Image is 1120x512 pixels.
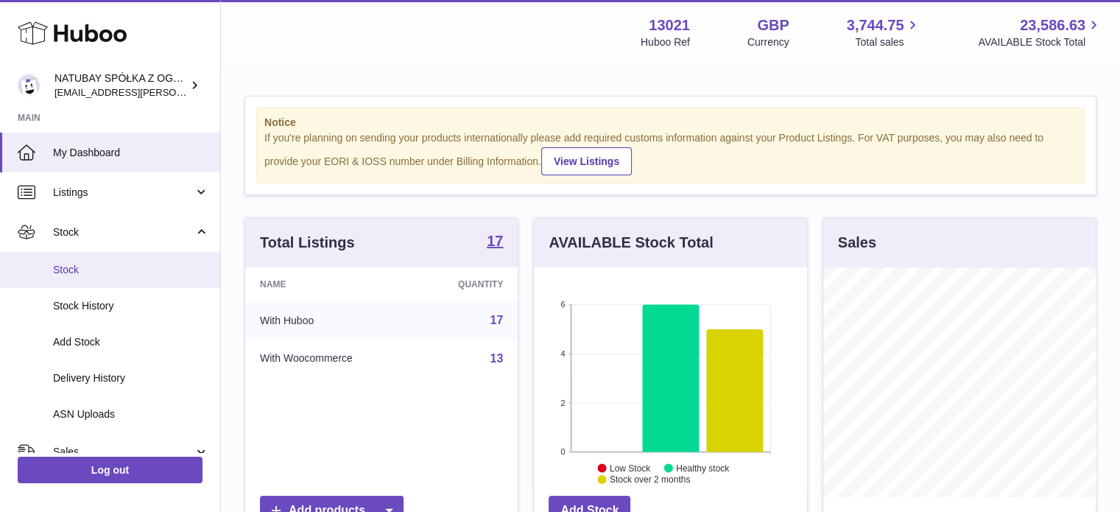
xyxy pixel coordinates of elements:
text: 0 [561,447,566,456]
a: 17 [490,314,504,326]
text: Healthy stock [676,463,730,473]
strong: Notice [264,116,1077,130]
span: My Dashboard [53,146,209,160]
a: 3,744.75 Total sales [847,15,921,49]
h3: Total Listings [260,233,355,253]
td: With Woocommerce [245,340,415,378]
h3: AVAILABLE Stock Total [549,233,713,253]
span: Stock History [53,299,209,313]
span: AVAILABLE Stock Total [978,35,1102,49]
strong: 17 [487,234,503,248]
th: Quantity [415,267,518,301]
span: 3,744.75 [847,15,904,35]
span: Listings [53,186,194,200]
text: 2 [561,398,566,407]
td: With Huboo [245,301,415,340]
a: 13 [490,352,504,365]
text: 6 [561,300,566,309]
span: Total sales [855,35,920,49]
strong: GBP [757,15,789,35]
div: Currency [747,35,789,49]
div: Huboo Ref [641,35,690,49]
span: ASN Uploads [53,407,209,421]
div: NATUBAY SPÓŁKA Z OGRANICZONĄ ODPOWIEDZIALNOŚCIĄ [54,71,187,99]
span: [EMAIL_ADDRESS][PERSON_NAME][DOMAIN_NAME] [54,86,295,98]
span: 23,586.63 [1020,15,1085,35]
span: Stock [53,225,194,239]
div: If you're planning on sending your products internationally please add required customs informati... [264,131,1077,175]
a: 23,586.63 AVAILABLE Stock Total [978,15,1102,49]
img: kacper.antkowski@natubay.pl [18,74,40,97]
a: Log out [18,457,202,483]
text: 4 [561,349,566,358]
span: Sales [53,445,194,459]
strong: 13021 [649,15,690,35]
text: Stock over 2 months [610,474,690,485]
h3: Sales [838,233,876,253]
a: View Listings [541,147,632,175]
a: 17 [487,234,503,251]
text: Low Stock [610,463,651,473]
span: Delivery History [53,371,209,385]
span: Add Stock [53,335,209,349]
span: Stock [53,263,209,277]
th: Name [245,267,415,301]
